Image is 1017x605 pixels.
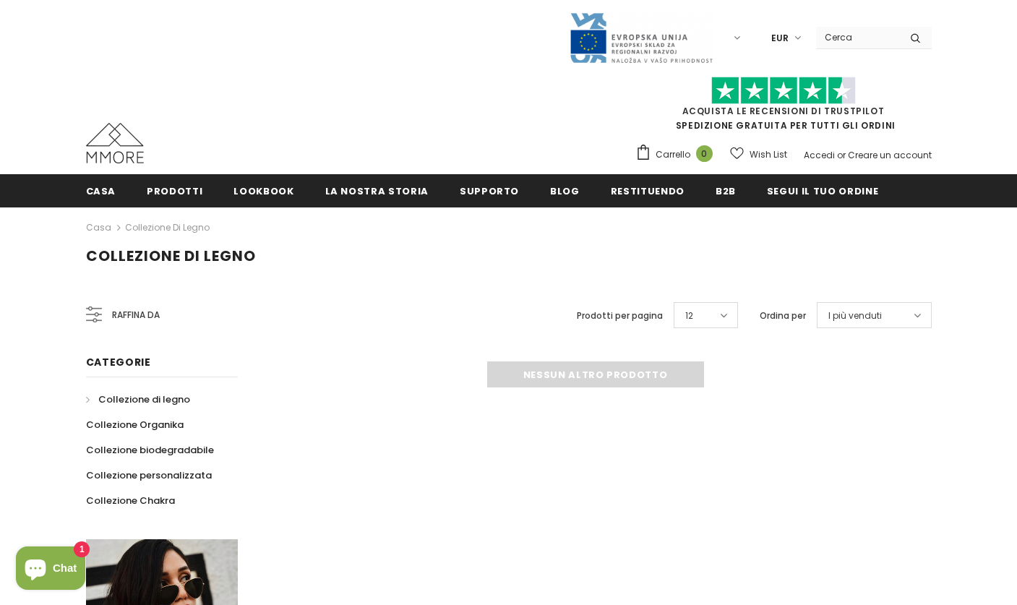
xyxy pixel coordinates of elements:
span: Casa [86,184,116,198]
span: La nostra storia [325,184,429,198]
span: Carrello [656,147,690,162]
a: Blog [550,174,580,207]
a: Casa [86,219,111,236]
span: Collezione biodegradabile [86,443,214,457]
a: Prodotti [147,174,202,207]
a: Casa [86,174,116,207]
a: Collezione biodegradabile [86,437,214,463]
span: Blog [550,184,580,198]
span: Segui il tuo ordine [767,184,878,198]
a: Accedi [804,149,835,161]
img: Casi MMORE [86,123,144,163]
input: Search Site [816,27,899,48]
span: B2B [716,184,736,198]
span: supporto [460,184,519,198]
a: supporto [460,174,519,207]
a: B2B [716,174,736,207]
span: 12 [685,309,693,323]
a: Restituendo [611,174,685,207]
a: Collezione di legno [125,221,210,233]
a: Lookbook [233,174,293,207]
span: Raffina da [112,307,160,323]
inbox-online-store-chat: Shopify online store chat [12,546,90,593]
span: Wish List [750,147,787,162]
a: Segui il tuo ordine [767,174,878,207]
a: Javni Razpis [569,31,713,43]
a: Creare un account [848,149,932,161]
span: SPEDIZIONE GRATUITA PER TUTTI GLI ORDINI [635,83,932,132]
label: Prodotti per pagina [577,309,663,323]
span: Restituendo [611,184,685,198]
span: Prodotti [147,184,202,198]
span: Collezione Chakra [86,494,175,507]
img: Javni Razpis [569,12,713,64]
span: Collezione di legno [98,392,190,406]
a: Collezione Chakra [86,488,175,513]
span: or [837,149,846,161]
span: Lookbook [233,184,293,198]
span: Collezione personalizzata [86,468,212,482]
img: Fidati di Pilot Stars [711,77,856,105]
a: La nostra storia [325,174,429,207]
span: Collezione di legno [86,246,256,266]
a: Acquista le recensioni di TrustPilot [682,105,885,117]
span: I più venduti [828,309,882,323]
a: Wish List [730,142,787,167]
span: Categorie [86,355,151,369]
a: Carrello 0 [635,144,720,166]
span: 0 [696,145,713,162]
a: Collezione Organika [86,412,184,437]
a: Collezione di legno [86,387,190,412]
span: EUR [771,31,789,46]
span: Collezione Organika [86,418,184,432]
label: Ordina per [760,309,806,323]
a: Collezione personalizzata [86,463,212,488]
